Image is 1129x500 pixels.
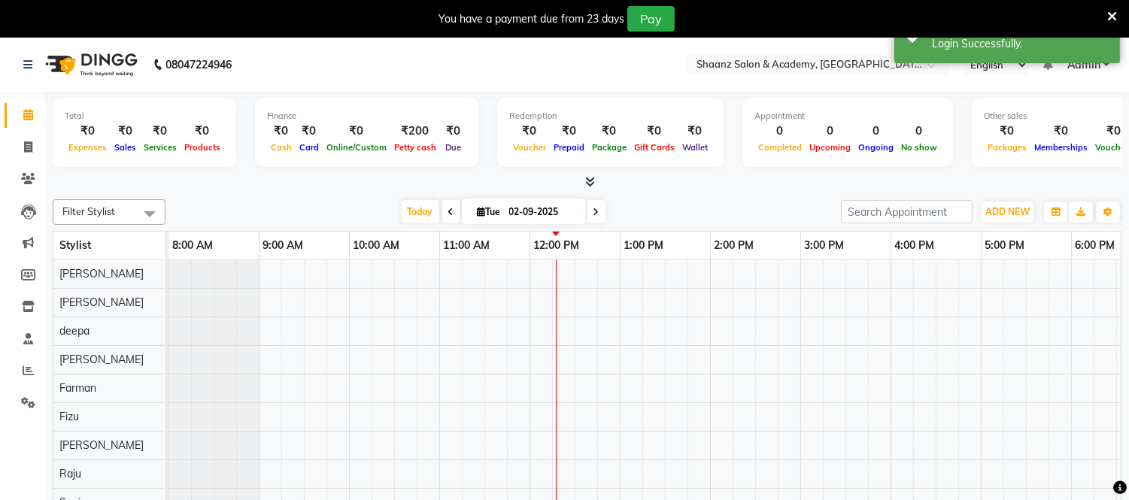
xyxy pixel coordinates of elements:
[59,467,81,480] span: Raju
[550,123,588,140] div: ₹0
[440,235,494,256] a: 11:00 AM
[59,381,96,395] span: Farman
[168,235,217,256] a: 8:00 AM
[111,123,140,140] div: ₹0
[897,142,941,153] span: No show
[296,142,323,153] span: Card
[439,11,624,27] div: You have a payment due from 23 days
[59,295,144,309] span: [PERSON_NAME]
[754,110,941,123] div: Appointment
[267,142,296,153] span: Cash
[754,142,806,153] span: Completed
[1030,123,1091,140] div: ₹0
[181,142,224,153] span: Products
[165,44,232,86] b: 08047224946
[267,110,466,123] div: Finance
[62,205,115,217] span: Filter Stylist
[588,142,630,153] span: Package
[509,123,550,140] div: ₹0
[985,206,1030,217] span: ADD NEW
[474,206,505,217] span: Tue
[588,123,630,140] div: ₹0
[932,36,1109,52] div: Login Successfully.
[630,123,678,140] div: ₹0
[854,142,897,153] span: Ongoing
[806,142,854,153] span: Upcoming
[59,238,91,252] span: Stylist
[440,123,466,140] div: ₹0
[982,235,1029,256] a: 5:00 PM
[38,44,141,86] img: logo
[402,200,439,223] span: Today
[59,267,144,280] span: [PERSON_NAME]
[259,235,308,256] a: 9:00 AM
[509,110,712,123] div: Redemption
[181,123,224,140] div: ₹0
[59,353,144,366] span: [PERSON_NAME]
[442,142,465,153] span: Due
[323,142,390,153] span: Online/Custom
[350,235,404,256] a: 10:00 AM
[678,123,712,140] div: ₹0
[801,235,848,256] a: 3:00 PM
[390,123,440,140] div: ₹200
[627,6,675,32] button: Pay
[806,123,854,140] div: 0
[621,235,668,256] a: 1:00 PM
[841,200,973,223] input: Search Appointment
[59,438,144,452] span: [PERSON_NAME]
[59,324,90,338] span: deepa
[1067,57,1100,73] span: Admin
[140,142,181,153] span: Services
[65,110,224,123] div: Total
[891,235,939,256] a: 4:00 PM
[267,123,296,140] div: ₹0
[982,202,1033,223] button: ADD NEW
[1072,235,1119,256] a: 6:00 PM
[630,142,678,153] span: Gift Cards
[140,123,181,140] div: ₹0
[550,142,588,153] span: Prepaid
[505,201,580,223] input: 2025-09-02
[111,142,140,153] span: Sales
[65,123,111,140] div: ₹0
[897,123,941,140] div: 0
[711,235,758,256] a: 2:00 PM
[984,123,1030,140] div: ₹0
[509,142,550,153] span: Voucher
[390,142,440,153] span: Petty cash
[678,142,712,153] span: Wallet
[984,142,1030,153] span: Packages
[754,123,806,140] div: 0
[323,123,390,140] div: ₹0
[65,142,111,153] span: Expenses
[296,123,323,140] div: ₹0
[59,410,79,423] span: Fizu
[530,235,584,256] a: 12:00 PM
[1030,142,1091,153] span: Memberships
[854,123,897,140] div: 0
